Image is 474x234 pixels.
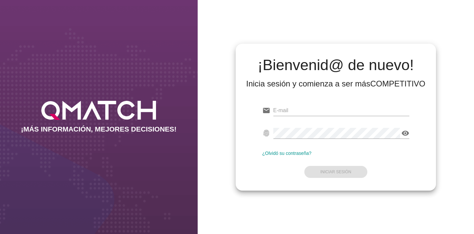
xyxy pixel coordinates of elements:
h2: ¡MÁS INFORMACIÓN, MEJORES DECISIONES! [21,125,177,133]
i: email [262,106,270,114]
i: visibility [401,129,409,137]
h2: ¡Bienvenid@ de nuevo! [246,57,426,73]
i: fingerprint [262,129,270,137]
strong: COMPETITIVO [370,79,425,88]
a: ¿Olvidó su contraseña? [262,151,312,156]
input: E-mail [273,105,410,116]
div: Inicia sesión y comienza a ser más [246,78,426,89]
